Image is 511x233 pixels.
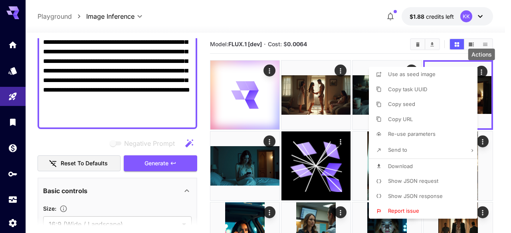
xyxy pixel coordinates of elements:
span: Copy task UUID [388,86,427,92]
span: Send to [388,147,407,153]
div: Actions [468,49,495,60]
span: Show JSON request [388,178,438,184]
span: Use as seed image [388,71,436,77]
span: Copy seed [388,101,415,107]
span: Copy URL [388,116,413,122]
span: Report issue [388,208,419,214]
span: Show JSON response [388,193,443,199]
span: Re-use parameters [388,131,436,137]
span: Download [388,163,413,169]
